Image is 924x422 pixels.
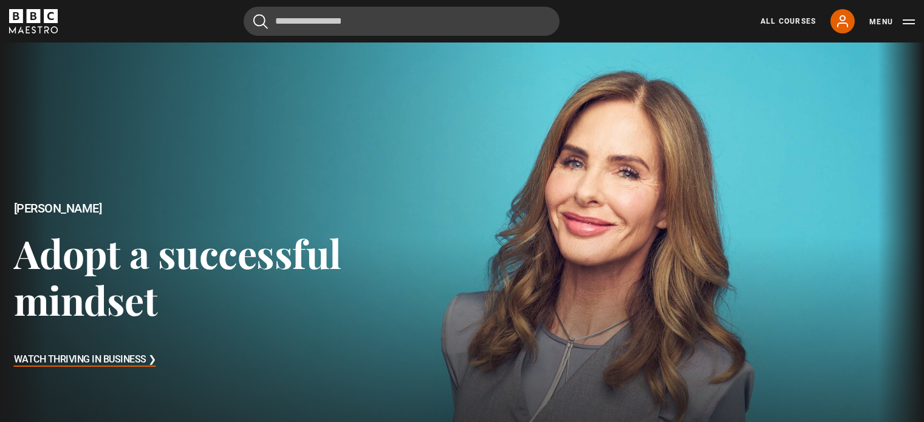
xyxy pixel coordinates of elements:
button: Toggle navigation [869,16,915,28]
svg: BBC Maestro [9,9,58,33]
input: Search [244,7,560,36]
h2: [PERSON_NAME] [14,202,370,216]
h3: Watch Thriving in Business ❯ [14,351,156,369]
h3: Adopt a successful mindset [14,230,370,324]
a: All Courses [761,16,816,27]
button: Submit the search query [253,14,268,29]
